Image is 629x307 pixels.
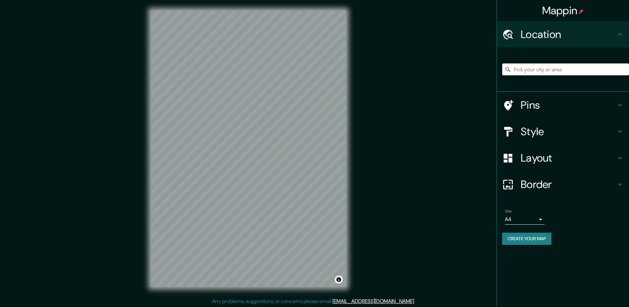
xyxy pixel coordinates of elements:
div: Layout [497,145,629,171]
h4: Style [521,125,616,138]
div: . [416,297,417,305]
label: Size [505,209,512,214]
input: Pick your city or area [502,63,629,75]
div: . [415,297,416,305]
canvas: Map [151,11,346,287]
img: pin-icon.png [578,9,584,14]
button: Create your map [502,233,551,245]
iframe: Help widget launcher [570,281,622,300]
div: Style [497,118,629,145]
h4: Pins [521,98,616,112]
div: Border [497,171,629,198]
h4: Layout [521,151,616,165]
div: Pins [497,92,629,118]
button: Toggle attribution [335,276,343,284]
h4: Border [521,178,616,191]
div: A4 [505,214,544,225]
h4: Mappin [542,4,584,17]
a: [EMAIL_ADDRESS][DOMAIN_NAME] [332,298,414,305]
p: Any problems, suggestions, or concerns please email . [212,297,415,305]
div: Location [497,21,629,48]
h4: Location [521,28,616,41]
